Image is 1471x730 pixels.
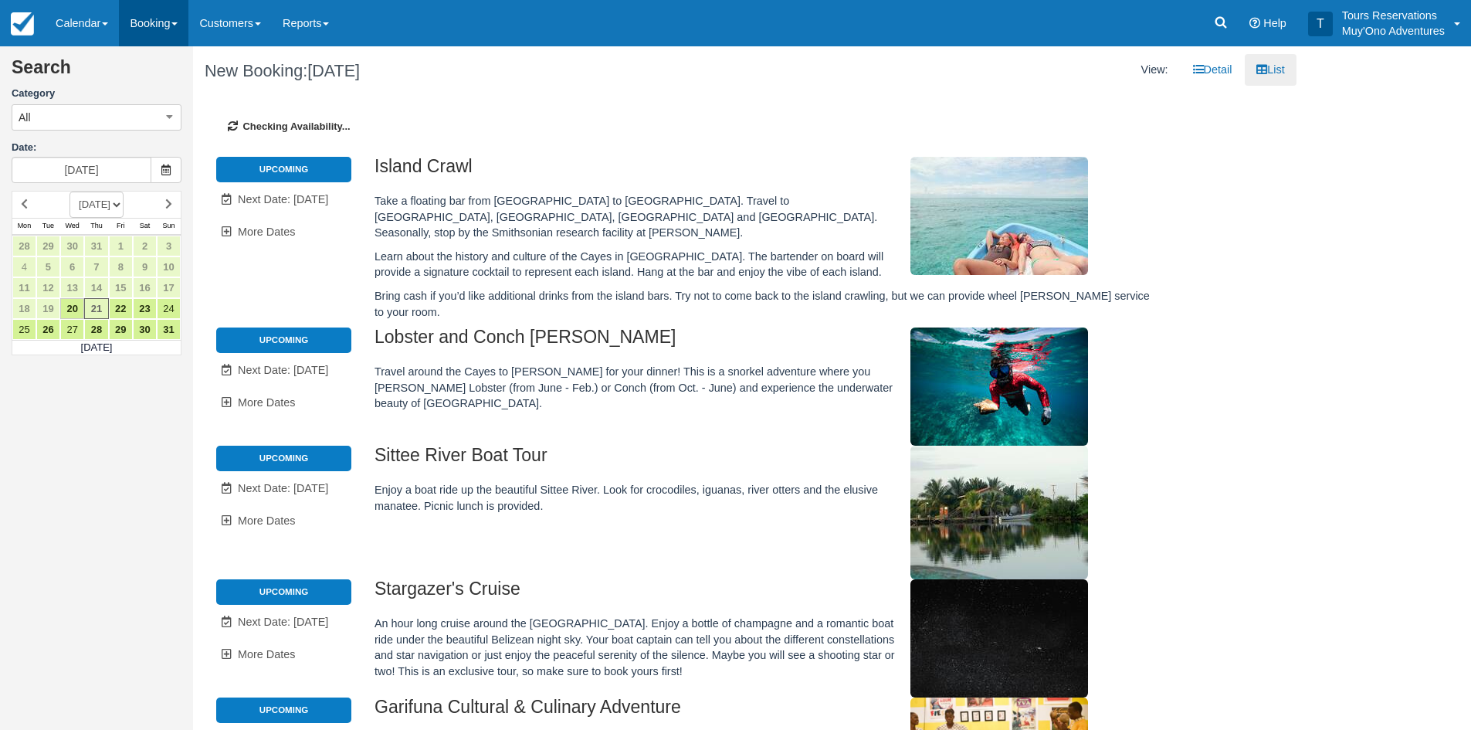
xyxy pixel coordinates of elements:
[12,58,181,87] h2: Search
[910,157,1088,275] img: M305-1
[1181,54,1244,86] a: Detail
[216,184,351,216] a: Next Date: [DATE]
[11,12,34,36] img: checkfront-main-nav-mini-logo.png
[133,236,157,256] a: 2
[12,256,36,277] a: 4
[910,446,1088,579] img: M307-1
[216,473,351,504] a: Next Date: [DATE]
[375,328,1161,356] h2: Lobster and Conch [PERSON_NAME]
[109,319,133,340] a: 29
[157,218,181,235] th: Sun
[60,218,84,235] th: Wed
[109,277,133,298] a: 15
[238,193,328,205] span: Next Date: [DATE]
[60,319,84,340] a: 27
[1342,8,1445,23] p: Tours Reservations
[12,141,181,155] label: Date:
[36,277,60,298] a: 12
[216,355,351,386] a: Next Date: [DATE]
[36,236,60,256] a: 29
[133,298,157,319] a: 23
[238,616,328,628] span: Next Date: [DATE]
[216,157,351,182] li: Upcoming
[12,87,181,101] label: Category
[1130,54,1180,86] li: View:
[12,298,36,319] a: 18
[1249,18,1260,29] i: Help
[238,514,295,527] span: More Dates
[84,298,108,319] a: 21
[12,236,36,256] a: 28
[60,236,84,256] a: 30
[238,648,295,660] span: More Dates
[109,256,133,277] a: 8
[60,298,84,319] a: 20
[205,62,733,80] h1: New Booking:
[205,97,1285,158] div: Checking Availability...
[36,218,60,235] th: Tue
[216,606,351,638] a: Next Date: [DATE]
[216,579,351,604] li: Upcoming
[375,698,1161,726] h2: Garifuna Cultural & Culinary Adventure
[84,319,108,340] a: 28
[157,298,181,319] a: 24
[36,256,60,277] a: 5
[84,218,108,235] th: Thu
[109,218,133,235] th: Fri
[910,328,1088,446] img: M306-1
[19,110,31,125] span: All
[12,277,36,298] a: 11
[133,256,157,277] a: 9
[307,61,360,80] span: [DATE]
[157,256,181,277] a: 10
[60,256,84,277] a: 6
[375,482,1161,514] p: Enjoy a boat ride up the beautiful Sittee River. Look for crocodiles, iguanas, river otters and t...
[375,157,1161,185] h2: Island Crawl
[133,319,157,340] a: 30
[12,218,36,235] th: Mon
[133,218,157,235] th: Sat
[12,104,181,131] button: All
[238,364,328,376] span: Next Date: [DATE]
[238,226,295,238] span: More Dates
[375,193,1161,241] p: Take a floating bar from [GEOGRAPHIC_DATA] to [GEOGRAPHIC_DATA]. Travel to [GEOGRAPHIC_DATA], [GE...
[84,236,108,256] a: 31
[12,319,36,340] a: 25
[375,364,1161,412] p: Travel around the Cayes to [PERSON_NAME] for your dinner! This is a snorkel adventure where you [...
[1342,23,1445,39] p: Muy'Ono Adventures
[1263,17,1286,29] span: Help
[84,256,108,277] a: 7
[216,328,351,352] li: Upcoming
[157,236,181,256] a: 3
[238,396,295,409] span: More Dates
[216,446,351,470] li: Upcoming
[12,340,181,355] td: [DATE]
[375,616,1161,679] p: An hour long cruise around the [GEOGRAPHIC_DATA]. Enjoy a bottle of champagne and a romantic boat...
[157,277,181,298] a: 17
[109,298,133,319] a: 22
[84,277,108,298] a: 14
[375,249,1161,280] p: Learn about the history and culture of the Cayes in [GEOGRAPHIC_DATA]. The bartender on board wil...
[36,319,60,340] a: 26
[375,446,1161,474] h2: Sittee River Boat Tour
[375,579,1161,608] h2: Stargazer's Cruise
[238,482,328,494] span: Next Date: [DATE]
[36,298,60,319] a: 19
[910,579,1088,698] img: M308-1
[216,698,351,722] li: Upcoming
[1245,54,1296,86] a: List
[60,277,84,298] a: 13
[109,236,133,256] a: 1
[375,288,1161,320] p: Bring cash if you’d like additional drinks from the island bars. Try not to come back to the isla...
[133,277,157,298] a: 16
[1308,12,1333,36] div: T
[157,319,181,340] a: 31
